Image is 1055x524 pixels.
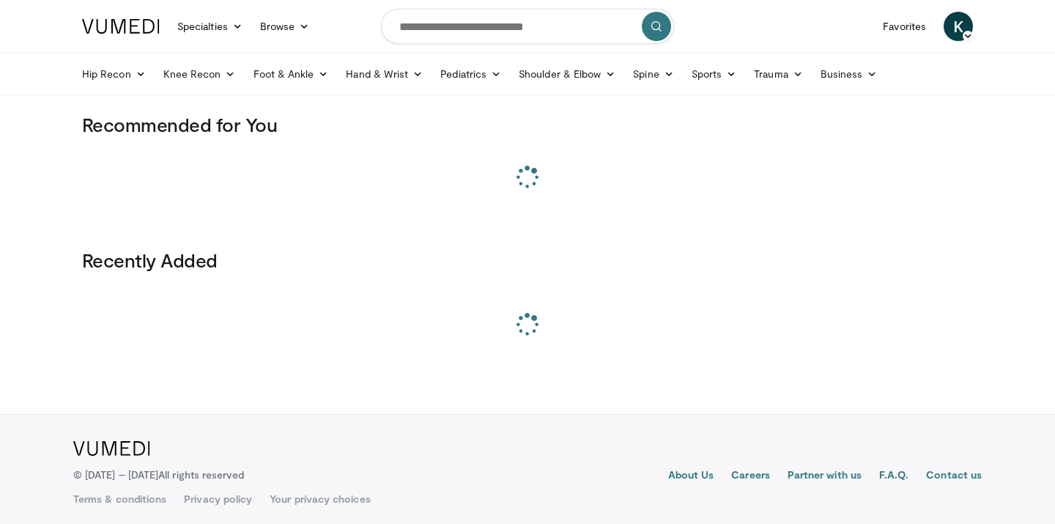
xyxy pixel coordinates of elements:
a: Business [812,59,886,89]
a: Privacy policy [184,492,252,506]
img: VuMedi Logo [73,441,150,456]
h3: Recommended for You [82,113,973,136]
a: Hip Recon [73,59,155,89]
img: VuMedi Logo [82,19,160,34]
a: Pediatrics [432,59,510,89]
a: Foot & Ankle [245,59,338,89]
h3: Recently Added [82,248,973,272]
a: Hand & Wrist [337,59,432,89]
a: Your privacy choices [270,492,370,506]
a: Browse [251,12,319,41]
a: Knee Recon [155,59,245,89]
a: Shoulder & Elbow [510,59,624,89]
a: Partner with us [788,468,862,485]
a: K [944,12,973,41]
p: © [DATE] – [DATE] [73,468,245,482]
a: Spine [624,59,682,89]
a: Careers [731,468,770,485]
a: F.A.Q. [879,468,908,485]
a: Terms & conditions [73,492,166,506]
a: Contact us [926,468,982,485]
input: Search topics, interventions [381,9,674,44]
a: About Us [668,468,714,485]
span: All rights reserved [158,468,244,481]
a: Sports [683,59,746,89]
a: Favorites [874,12,935,41]
a: Specialties [169,12,251,41]
a: Trauma [745,59,812,89]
